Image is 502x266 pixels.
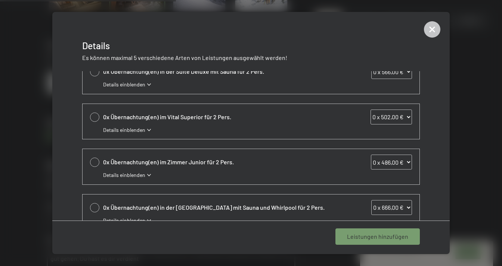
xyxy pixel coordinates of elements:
span: 0x Übernachtung(en) im Zimmer Junior für 2 Pers. [103,158,335,166]
span: Details einblenden [103,126,145,134]
span: Leistungen hinzufügen [347,232,408,241]
span: Details einblenden [103,81,145,88]
span: Details [82,40,110,51]
span: 0x Übernachtung(en) in der Suite Deluxe mit Sauna für 2 Pers. [103,67,335,76]
span: 0x Übernachtung(en) im Vital Superior für 2 Pers. [103,113,335,121]
p: Es können maximal 5 verschiedene Arten von Leistungen ausgewählt werden! [82,54,420,62]
span: Details einblenden [103,217,145,224]
span: Details einblenden [103,171,145,179]
span: 0x Übernachtung(en) in der [GEOGRAPHIC_DATA] mit Sauna und Whirlpool für 2 Pers. [103,203,335,212]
